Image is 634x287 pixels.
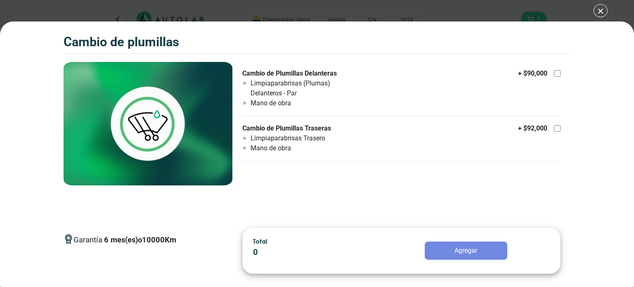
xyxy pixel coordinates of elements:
[251,98,337,108] li: Mano de obra
[104,234,176,246] p: 6 mes(es) o 10000 Km
[253,237,267,245] span: Total
[251,78,337,98] li: Limpiaparabrisas (Plumas) Delanteros - Par
[64,35,179,50] h3: Cambio de Plumillas
[251,143,337,153] li: Mano de obra
[242,69,337,78] p: Cambio de Plumillas Delanteras
[425,242,507,260] button: Agregar
[253,246,369,259] p: 0
[73,234,176,252] span: Garantía
[242,123,337,133] p: Cambio de Plumillas Traseras
[251,133,337,143] li: Limpiaparabrisas Trasero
